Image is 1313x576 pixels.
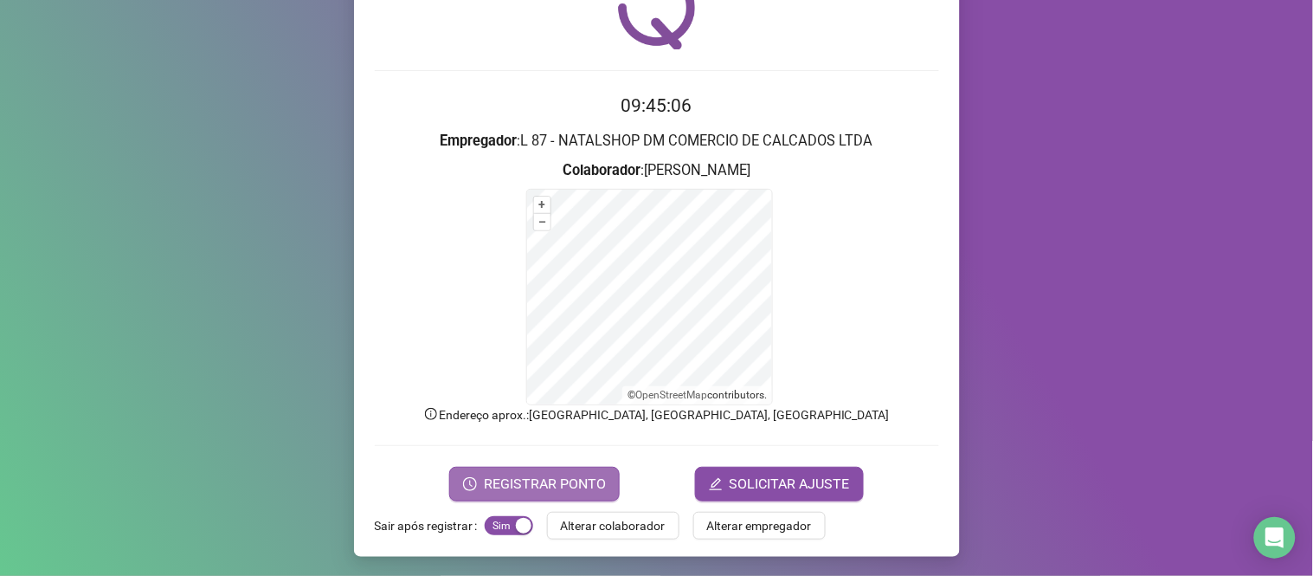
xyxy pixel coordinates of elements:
[375,405,939,424] p: Endereço aprox. : [GEOGRAPHIC_DATA], [GEOGRAPHIC_DATA], [GEOGRAPHIC_DATA]
[449,467,620,502] button: REGISTRAR PONTO
[534,197,550,213] button: +
[1254,517,1296,559] div: Open Intercom Messenger
[375,159,939,182] h3: : [PERSON_NAME]
[463,477,477,491] span: clock-circle
[563,162,640,178] strong: Colaborador
[441,133,518,149] strong: Empregador
[695,467,864,502] button: editSOLICITAR AJUSTE
[484,474,606,495] span: REGISTRAR PONTO
[547,512,679,540] button: Alterar colaborador
[534,214,550,230] button: –
[375,130,939,152] h3: : L 87 - NATALSHOP DM COMERCIO DE CALCADOS LTDA
[635,389,707,401] a: OpenStreetMap
[375,512,485,540] label: Sair após registrar
[561,516,666,535] span: Alterar colaborador
[628,389,767,401] li: © contributors.
[423,406,439,422] span: info-circle
[730,474,850,495] span: SOLICITAR AJUSTE
[693,512,826,540] button: Alterar empregador
[707,516,812,535] span: Alterar empregador
[621,95,692,116] time: 09:45:06
[709,477,723,491] span: edit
